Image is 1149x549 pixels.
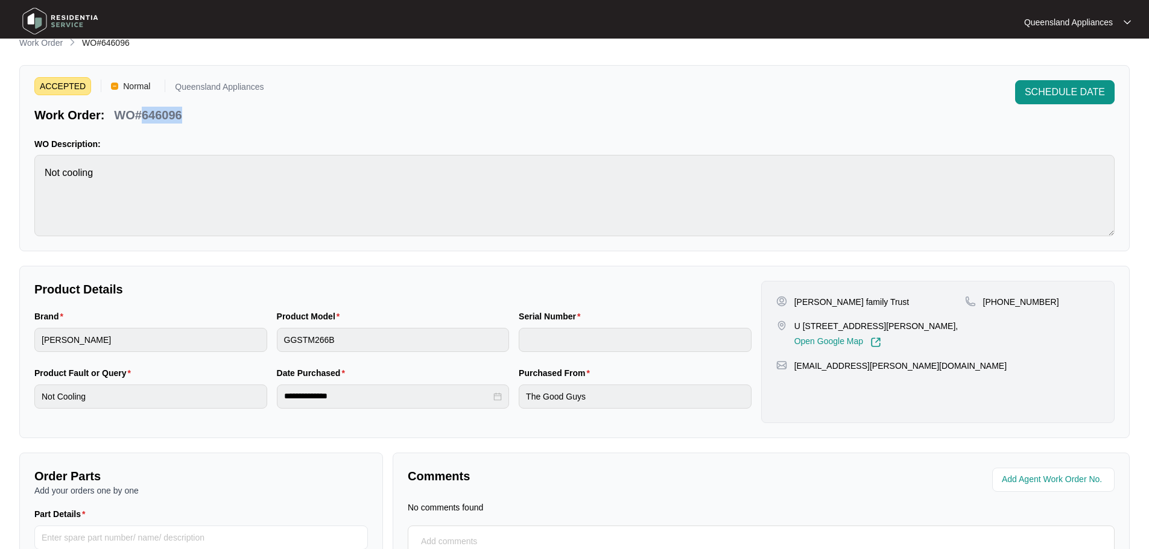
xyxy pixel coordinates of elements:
label: Serial Number [519,310,585,322]
p: U [STREET_ADDRESS][PERSON_NAME], [794,320,958,332]
span: SCHEDULE DATE [1025,85,1105,99]
img: chevron-right [68,37,77,47]
input: Product Fault or Query [34,384,267,409]
label: Brand [34,310,68,322]
input: Product Model [277,328,510,352]
span: Normal [118,77,155,95]
p: WO Description: [34,138,1115,150]
textarea: Not cooling [34,155,1115,236]
img: residentia service logo [18,3,103,39]
input: Serial Number [519,328,752,352]
label: Part Details [34,508,90,520]
input: Purchased From [519,384,752,409]
img: map-pin [776,360,787,371]
p: Comments [408,468,753,485]
img: map-pin [776,320,787,331]
label: Purchased From [519,367,595,379]
input: Add Agent Work Order No. [1002,472,1107,487]
img: map-pin [965,296,976,307]
input: Date Purchased [284,390,492,403]
button: SCHEDULE DATE [1015,80,1115,104]
img: dropdown arrow [1124,19,1131,25]
label: Product Model [277,310,345,322]
p: Queensland Appliances [1024,16,1113,28]
p: Work Order: [34,107,104,124]
p: [PHONE_NUMBER] [983,296,1059,308]
img: Link-External [870,337,881,348]
label: Product Fault or Query [34,367,136,379]
span: ACCEPTED [34,77,91,95]
img: Vercel Logo [111,83,118,90]
p: Work Order [19,37,63,49]
p: [PERSON_NAME] family Trust [794,296,910,308]
p: Order Parts [34,468,368,485]
label: Date Purchased [277,367,350,379]
p: [EMAIL_ADDRESS][PERSON_NAME][DOMAIN_NAME] [794,360,1007,372]
p: Add your orders one by one [34,485,368,497]
input: Brand [34,328,267,352]
p: No comments found [408,501,483,513]
a: Open Google Map [794,337,881,348]
p: Product Details [34,281,752,298]
p: WO#646096 [114,107,182,124]
p: Queensland Appliances [175,83,264,95]
span: WO#646096 [82,38,130,48]
a: Work Order [17,37,65,50]
img: user-pin [776,296,787,307]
